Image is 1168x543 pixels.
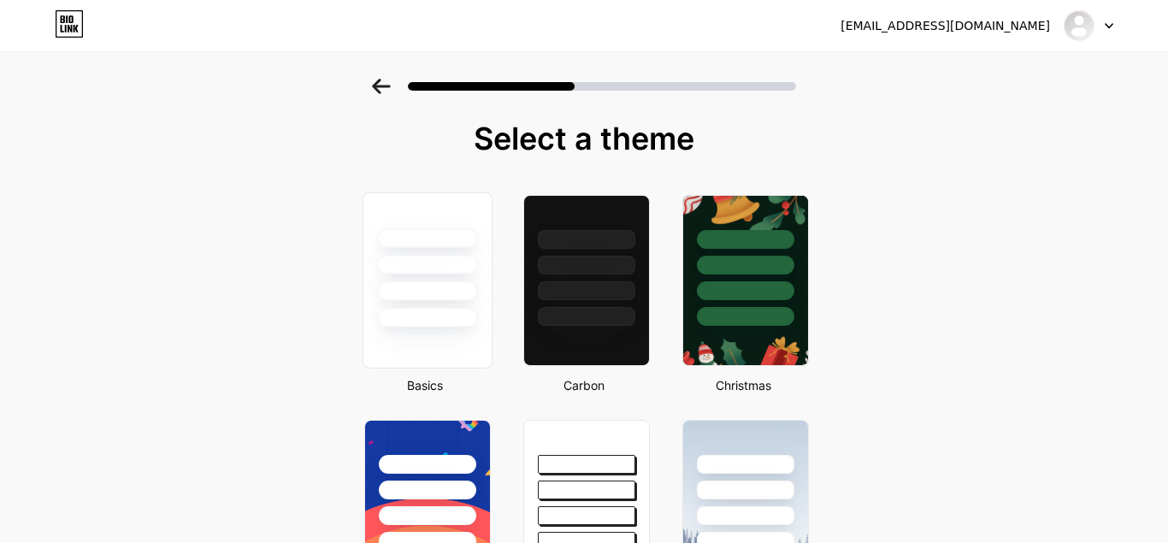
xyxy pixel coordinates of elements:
[841,17,1050,35] div: [EMAIL_ADDRESS][DOMAIN_NAME]
[518,376,650,394] div: Carbon
[359,376,491,394] div: Basics
[357,121,811,156] div: Select a theme
[677,376,809,394] div: Christmas
[1063,9,1095,42] img: dancingflorista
